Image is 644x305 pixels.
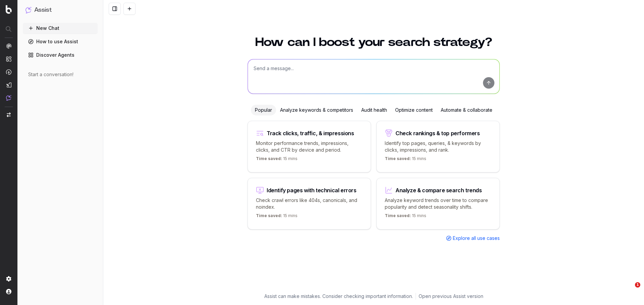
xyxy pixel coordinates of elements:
[7,112,11,117] img: Switch project
[385,197,491,210] p: Analyze keyword trends over time to compare popularity and detect seasonality shifts.
[391,105,437,115] div: Optimize content
[6,56,11,62] img: Intelligence
[25,7,32,13] img: Assist
[385,213,411,218] span: Time saved:
[385,140,491,153] p: Identify top pages, queries, & keywords by clicks, impressions, and rank.
[419,293,483,300] a: Open previous Assist version
[251,105,276,115] div: Popular
[23,36,98,47] a: How to use Assist
[28,71,92,78] div: Start a conversation!
[6,43,11,49] img: Analytics
[267,188,357,193] div: Identify pages with technical errors
[395,131,480,136] div: Check rankings & top performers
[256,156,282,161] span: Time saved:
[385,213,426,221] p: 15 mins
[276,105,357,115] div: Analyze keywords & competitors
[256,140,363,153] p: Monitor performance trends, impressions, clicks, and CTR by device and period.
[621,282,637,298] iframe: Intercom live chat
[6,276,11,282] img: Setting
[34,5,52,15] h1: Assist
[395,188,482,193] div: Analyze & compare search trends
[23,50,98,60] a: Discover Agents
[385,156,426,164] p: 15 mins
[267,131,354,136] div: Track clicks, traffic, & impressions
[256,156,298,164] p: 15 mins
[635,282,640,288] span: 1
[453,235,500,242] span: Explore all use cases
[437,105,496,115] div: Automate & collaborate
[6,5,12,14] img: Botify logo
[256,213,298,221] p: 15 mins
[385,156,411,161] span: Time saved:
[446,235,500,242] a: Explore all use cases
[6,82,11,88] img: Studio
[264,293,413,300] p: Assist can make mistakes. Consider checking important information.
[256,213,282,218] span: Time saved:
[256,197,363,210] p: Check crawl errors like 404s, canonicals, and noindex.
[357,105,391,115] div: Audit health
[23,23,98,34] button: New Chat
[6,95,11,101] img: Assist
[6,289,11,294] img: My account
[25,5,95,15] button: Assist
[248,36,500,48] h1: How can I boost your search strategy?
[6,69,11,75] img: Activation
